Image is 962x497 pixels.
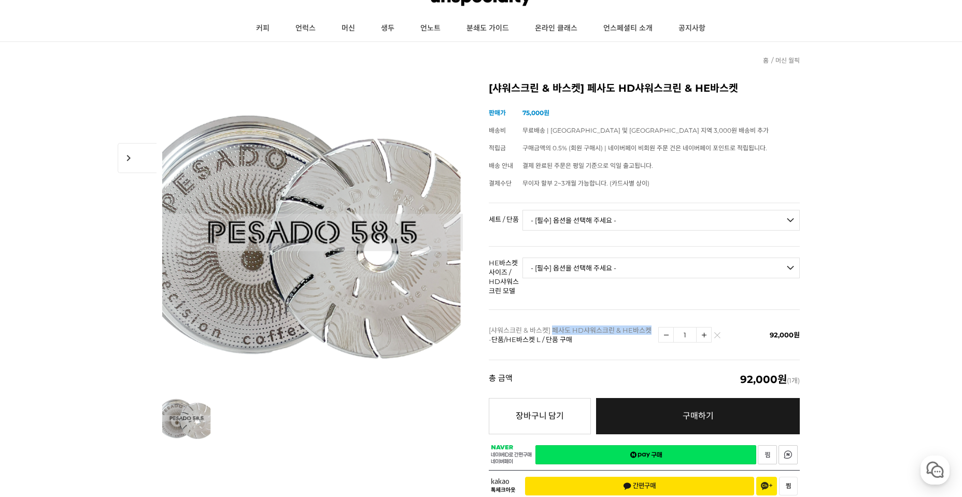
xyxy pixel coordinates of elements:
[118,143,157,173] span: chevron_right
[489,325,653,344] p: [샤워스크린 & 바스켓] 페사도 HD샤워스크린 & HE바스켓 -
[162,83,463,381] img: 페사도 HD샤워스크린, HE바스켓
[489,83,800,94] h2: [샤워스크린 & 바스켓] 페사도 HD샤워스크린 & HE바스켓
[134,329,199,354] a: 설정
[3,329,68,354] a: 홈
[779,477,798,495] button: 찜
[535,445,756,464] a: 새창
[489,109,506,117] span: 판매가
[758,445,777,464] a: 새창
[522,16,590,41] a: 온라인 클래스
[779,445,798,464] a: 새창
[786,482,791,490] span: 찜
[491,478,517,493] span: 카카오 톡체크아웃
[329,16,368,41] a: 머신
[756,477,777,495] button: 채널 추가
[489,162,513,169] span: 배송 안내
[761,482,772,490] span: 채널 추가
[68,329,134,354] a: 대화
[683,411,714,421] span: 구매하기
[282,16,329,41] a: 언럭스
[522,144,767,152] span: 구매금액의 0.5% (회원 구매시) | 네이버페이 비회원 주문 건은 네이버페이 포인트로 적립됩니다.
[407,16,454,41] a: 언노트
[775,56,800,64] a: 머신 월픽
[770,331,800,339] span: 92,000원
[491,335,572,344] span: 단품/HE바스켓 L / 단품 구매
[489,374,513,385] strong: 총 금액
[489,203,522,227] th: 세트 / 단품
[522,162,653,169] span: 결제 완료된 주문은 평일 기준으로 익일 출고됩니다.
[590,16,666,41] a: 언스페셜티 소개
[489,179,512,187] span: 결제수단
[368,16,407,41] a: 생두
[489,126,506,134] span: 배송비
[489,247,522,299] th: HE바스켓 사이즈 / HD샤워스크린 모델
[697,328,711,342] img: 수량증가
[160,344,173,352] span: 설정
[522,126,769,134] span: 무료배송 | [GEOGRAPHIC_DATA] 및 [GEOGRAPHIC_DATA] 지역 3,000원 배송비 추가
[525,477,754,495] button: 간편구매
[740,373,787,386] em: 92,000원
[522,179,649,187] span: 무이자 할부 2~3개월 가능합니다. (카드사별 상이)
[763,56,769,64] a: 홈
[489,144,506,152] span: 적립금
[659,328,673,342] img: 수량감소
[454,16,522,41] a: 분쇄도 가이드
[623,482,656,490] span: 간편구매
[714,335,720,340] img: 삭제
[489,398,591,434] button: 장바구니 담기
[666,16,718,41] a: 공지사항
[740,374,800,385] span: (1개)
[596,398,800,434] a: 구매하기
[243,16,282,41] a: 커피
[95,345,107,353] span: 대화
[522,109,549,117] strong: 75,000원
[33,344,39,352] span: 홈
